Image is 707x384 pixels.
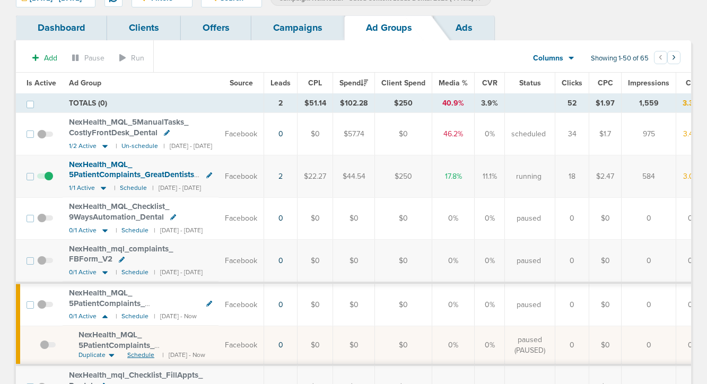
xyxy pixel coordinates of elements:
[278,172,283,181] a: 2
[16,15,107,40] a: Dashboard
[475,240,505,283] td: 0%
[333,94,375,113] td: $102.28
[154,268,203,276] small: | [DATE] - [DATE]
[121,268,149,276] small: Schedule
[516,171,542,182] span: running
[333,240,375,283] td: $0
[589,240,622,283] td: $0
[475,155,505,197] td: 11.1%
[78,330,198,371] span: NexHealth_ MQL_ 5PatientComplaints_ PracticeMistakes_ Dental_ [DATE]?id=183&cmp_ id=9658029
[381,78,425,88] span: Client Spend
[375,113,432,155] td: $0
[264,94,298,113] td: 2
[298,240,333,283] td: $0
[69,117,188,137] span: NexHealth_ MQL_ 5ManualTasks_ CostlyFrontDesk_ Dental
[298,197,333,239] td: $0
[251,15,344,40] a: Campaigns
[69,288,157,318] span: NexHealth_ MQL_ 5PatientComplaints_ PracticeMistakes_ Dental
[163,142,212,150] small: | [DATE] - [DATE]
[219,155,264,197] td: Facebook
[439,78,468,88] span: Media %
[69,244,173,264] span: NexHealth_ mql_ complaints_ FBForm_ V2
[339,78,368,88] span: Spend
[667,51,680,64] button: Go to next page
[628,78,669,88] span: Impressions
[344,15,434,40] a: Ad Groups
[78,351,106,360] span: Duplicate
[475,94,505,113] td: 3.9%
[375,197,432,239] td: $0
[27,50,63,66] button: Add
[121,312,149,320] small: Schedule
[308,78,322,88] span: CPL
[622,113,676,155] td: 975
[555,113,589,155] td: 34
[555,240,589,283] td: 0
[375,94,432,113] td: $250
[511,129,546,139] span: scheduled
[333,326,375,365] td: $0
[298,326,333,365] td: $0
[555,283,589,326] td: 0
[432,240,475,283] td: 0%
[519,78,541,88] span: Status
[69,312,97,320] span: 0/1 Active
[298,283,333,326] td: $0
[375,155,432,197] td: $250
[589,197,622,239] td: $0
[622,240,676,283] td: 0
[219,197,264,239] td: Facebook
[432,155,475,197] td: 17.8%
[475,113,505,155] td: 0%
[278,341,283,350] a: 0
[69,202,169,222] span: NexHealth_ MQL_ Checklist_ 9WaysAutomation_ Dental
[120,184,147,192] small: Schedule
[622,94,676,113] td: 1,559
[27,78,56,88] span: Is Active
[69,226,97,234] span: 0/1 Active
[589,94,622,113] td: $1.97
[432,113,475,155] td: 46.2%
[622,155,676,197] td: 584
[555,155,589,197] td: 18
[278,256,283,265] a: 0
[278,214,283,223] a: 0
[219,240,264,283] td: Facebook
[121,142,158,150] small: Un-schedule
[219,326,264,365] td: Facebook
[517,213,541,224] span: paused
[517,256,541,266] span: paused
[505,326,555,365] td: paused (PAUSED)
[219,113,264,155] td: Facebook
[333,197,375,239] td: $0
[278,300,283,309] a: 0
[69,160,198,190] span: NexHealth_ MQL_ 5PatientComplaints_ GreatDentists_ Dental
[219,283,264,326] td: Facebook
[517,300,541,310] span: paused
[69,184,95,192] span: 1/1 Active
[622,283,676,326] td: 0
[69,78,101,88] span: Ad Group
[555,94,589,113] td: 52
[230,78,253,88] span: Source
[432,94,475,113] td: 40.9%
[127,351,154,360] span: Schedule
[333,283,375,326] td: $0
[475,326,505,365] td: 0%
[152,184,201,192] small: | [DATE] - [DATE]
[375,326,432,365] td: $0
[432,326,475,365] td: 0%
[686,78,700,88] span: CTR
[591,54,649,63] span: Showing 1-50 of 65
[44,54,57,63] span: Add
[589,113,622,155] td: $1.7
[555,197,589,239] td: 0
[475,283,505,326] td: 0%
[63,94,264,113] td: TOTALS (0)
[375,240,432,283] td: $0
[114,184,115,192] small: |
